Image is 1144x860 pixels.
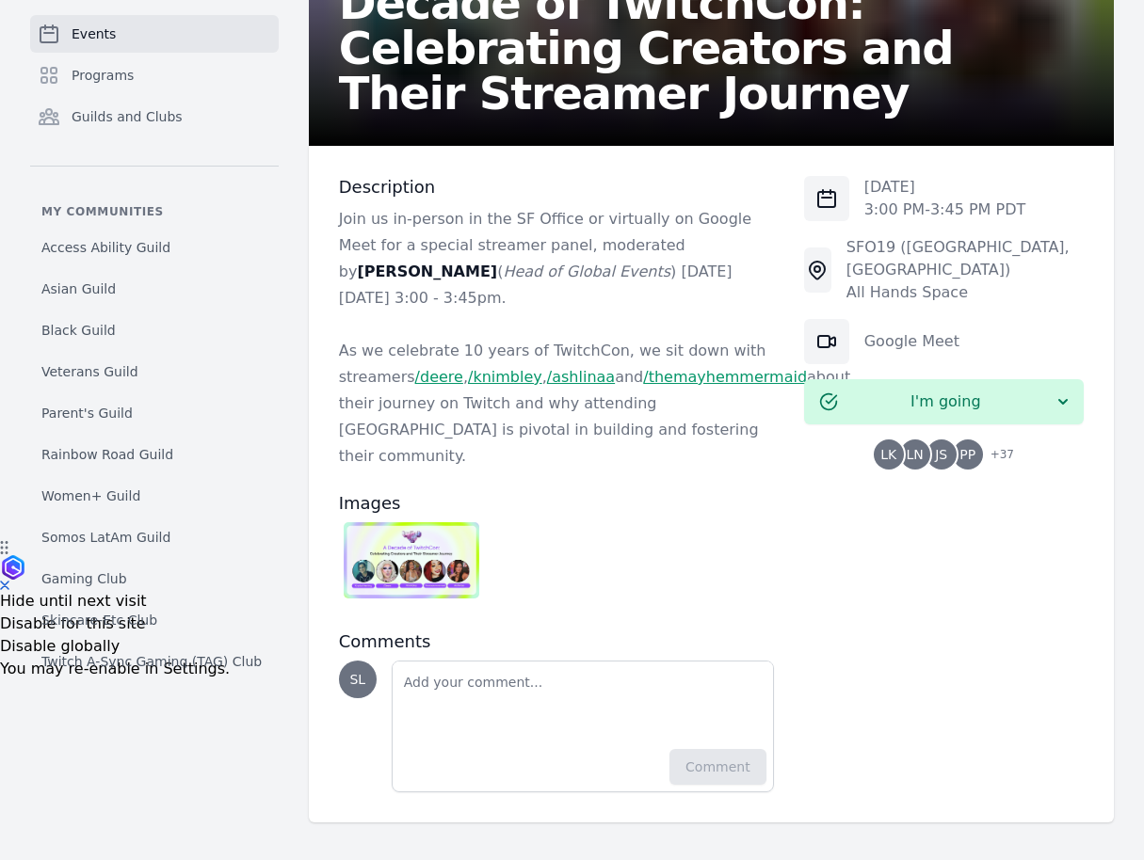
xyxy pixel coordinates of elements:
span: Rainbow Road Guild [41,445,173,464]
img: 10th%20anni%20streamer%20panel%20graphic.jpg [344,522,479,598]
a: Rainbow Road Guild [30,438,279,471]
h3: Comments [339,630,774,653]
a: Parent's Guild [30,396,279,430]
a: Guilds and Clubs [30,98,279,135]
span: SL [349,673,365,686]
nav: Sidebar [30,15,279,668]
a: /themayhemmermaid [643,368,807,386]
a: Google Meet [864,332,959,350]
span: PP [959,448,975,461]
a: Gaming Club [30,562,279,596]
a: Skincare-Etc Club [30,603,279,637]
a: Access Ability Guild [30,231,279,264]
div: All Hands Space [846,281,1084,304]
button: I'm going [804,379,1084,424]
h3: Images [339,492,774,515]
a: Asian Guild [30,272,279,306]
div: SFO19 ([GEOGRAPHIC_DATA], [GEOGRAPHIC_DATA]) [846,236,1084,281]
span: Gaming Club [41,569,127,588]
a: /deere [415,368,463,386]
p: As we celebrate 10 years of TwitchCon, we sit down with streamers , , and about their journey on ... [339,338,774,470]
span: LK [880,448,896,461]
a: Programs [30,56,279,94]
span: Somos LatAm Guild [41,528,170,547]
span: Programs [72,66,134,85]
span: Events [72,24,116,43]
a: Black Guild [30,313,279,347]
span: Women+ Guild [41,486,140,505]
span: Black Guild [41,321,116,340]
a: Events [30,15,279,53]
p: 3:00 PM - 3:45 PM PDT [864,199,1026,221]
p: [DATE] [864,176,1026,199]
span: Guilds and Clubs [72,107,183,126]
a: Veterans Guild [30,355,279,389]
strong: [PERSON_NAME] [357,263,497,280]
span: Twitch A-Sync Gaming (TAG) Club [41,652,262,671]
a: Somos LatAm Guild [30,520,279,554]
span: I'm going [838,390,1054,413]
span: Veterans Guild [41,362,138,381]
h3: Description [339,176,774,199]
a: Women+ Guild [30,479,279,513]
span: + 37 [979,443,1014,470]
button: Comment [669,749,766,785]
span: Asian Guild [41,279,116,298]
p: Join us in-person in the SF Office or virtually on Google Meet for a special streamer panel, mode... [339,206,774,311]
a: Twitch A-Sync Gaming (TAG) Club [30,645,279,678]
span: LN [907,448,924,461]
span: Skincare-Etc Club [41,611,157,629]
span: Parent's Guild [41,404,133,422]
p: My communities [30,204,279,219]
span: JS [935,448,947,461]
em: Head of Global Events [503,263,670,280]
a: /knimbley [468,368,542,386]
span: Access Ability Guild [41,238,170,257]
a: /ashlinaa [547,368,615,386]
